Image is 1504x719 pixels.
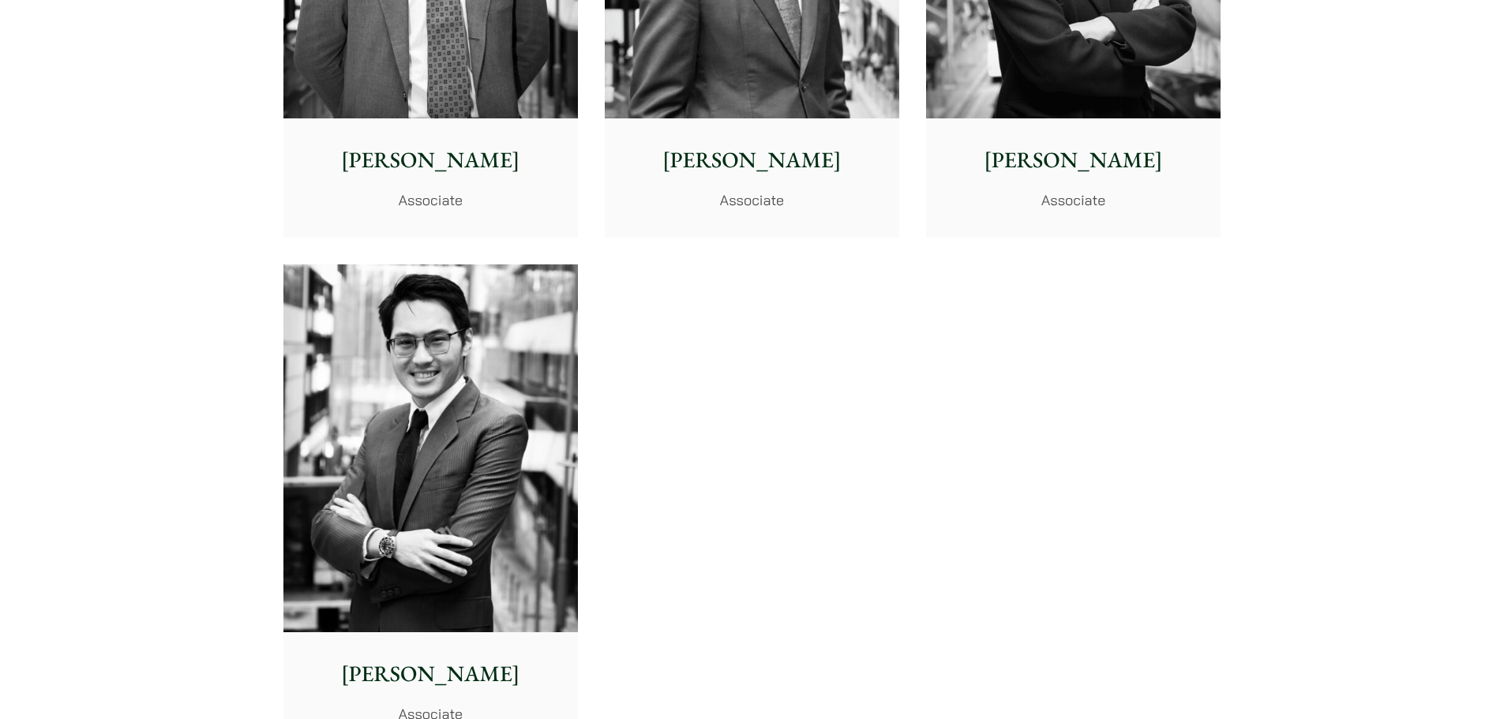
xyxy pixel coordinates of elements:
p: [PERSON_NAME] [939,144,1208,177]
p: [PERSON_NAME] [617,144,887,177]
p: Associate [939,189,1208,211]
p: [PERSON_NAME] [296,657,565,691]
p: [PERSON_NAME] [296,144,565,177]
p: Associate [617,189,887,211]
p: Associate [296,189,565,211]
